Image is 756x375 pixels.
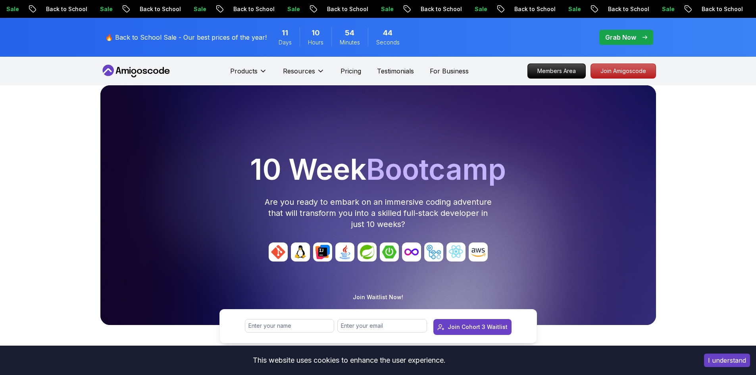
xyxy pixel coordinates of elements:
[37,5,91,13] p: Back to School
[340,38,360,46] span: Minutes
[528,64,585,78] p: Members Area
[358,242,377,262] img: avatar_4
[291,242,310,262] img: avatar_1
[560,5,585,13] p: Sale
[527,63,586,79] a: Members Area
[279,38,292,46] span: Days
[377,66,414,76] a: Testimonials
[412,5,466,13] p: Back to School
[372,5,398,13] p: Sale
[376,38,400,46] span: Seconds
[318,5,372,13] p: Back to School
[353,293,403,301] p: Join Waitlist Now!
[433,319,512,335] button: Join Cohort 3 Waitlist
[264,196,492,230] p: Are you ready to embark on an immersive coding adventure that will transform you into a skilled f...
[245,319,335,333] input: Enter your name
[131,5,185,13] p: Back to School
[591,64,656,78] p: Join Amigoscode
[225,5,279,13] p: Back to School
[104,155,653,184] h1: 10 Week
[269,242,288,262] img: avatar_0
[605,33,636,42] p: Grab Now
[185,5,210,13] p: Sale
[704,354,750,367] button: Accept cookies
[469,242,488,262] img: avatar_9
[506,5,560,13] p: Back to School
[402,242,421,262] img: avatar_6
[105,33,267,42] p: 🔥 Back to School Sale - Our best prices of the year!
[424,242,443,262] img: avatar_7
[312,27,320,38] span: 10 Hours
[283,66,315,76] p: Resources
[448,323,508,331] div: Join Cohort 3 Waitlist
[345,27,354,38] span: 54 Minutes
[380,242,399,262] img: avatar_5
[591,63,656,79] a: Join Amigoscode
[230,66,258,76] p: Products
[91,5,117,13] p: Sale
[466,5,491,13] p: Sale
[337,319,427,333] input: Enter your email
[313,242,332,262] img: avatar_2
[335,242,354,262] img: avatar_3
[430,66,469,76] a: For Business
[279,5,304,13] p: Sale
[283,66,325,82] button: Resources
[340,66,361,76] a: Pricing
[653,5,679,13] p: Sale
[599,5,653,13] p: Back to School
[6,352,692,369] div: This website uses cookies to enhance the user experience.
[308,38,323,46] span: Hours
[230,66,267,82] button: Products
[383,27,392,38] span: 44 Seconds
[366,152,506,187] span: Bootcamp
[282,27,288,38] span: 11 Days
[693,5,747,13] p: Back to School
[446,242,466,262] img: avatar_8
